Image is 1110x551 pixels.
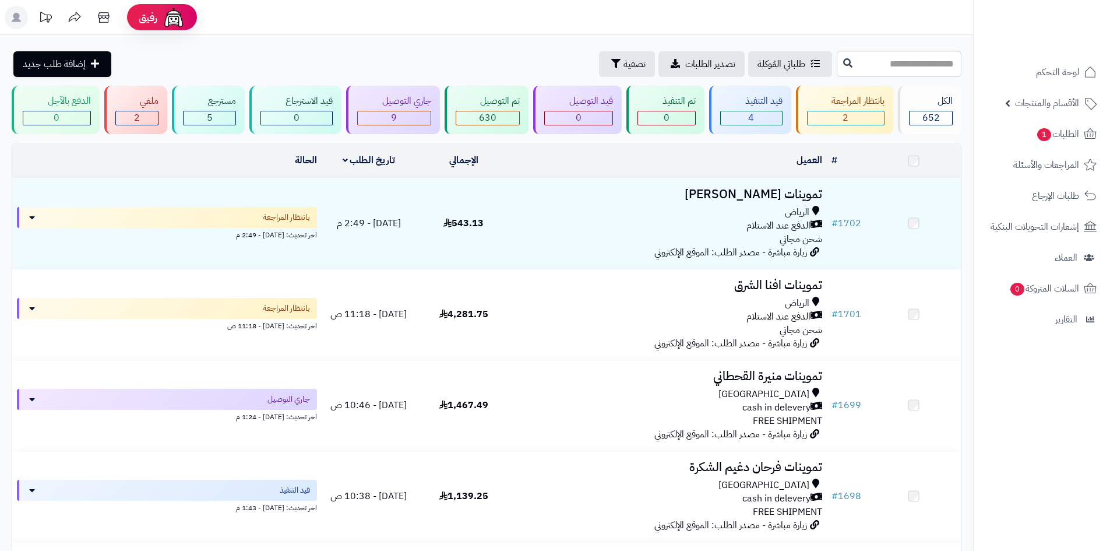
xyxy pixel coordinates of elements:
span: قيد التنفيذ [280,485,310,496]
a: #1698 [831,489,861,503]
a: تصدير الطلبات [658,51,745,77]
a: العملاء [981,244,1103,272]
span: # [831,398,838,412]
span: 5 [207,111,213,125]
div: مسترجع [183,94,236,108]
span: لوحة التحكم [1036,64,1079,80]
span: المراجعات والأسئلة [1013,157,1079,173]
div: 630 [456,111,520,125]
span: 1 [1037,128,1051,141]
a: قيد الاسترجاع 0 [247,86,344,134]
span: تصدير الطلبات [685,57,735,71]
span: 0 [294,111,299,125]
span: 630 [479,111,496,125]
a: مسترجع 5 [170,86,247,134]
span: 652 [922,111,940,125]
span: 1,467.49 [439,398,488,412]
span: الأقسام والمنتجات [1015,95,1079,111]
span: زيارة مباشرة - مصدر الطلب: الموقع الإلكتروني [654,245,807,259]
span: إشعارات التحويلات البنكية [991,219,1079,235]
a: السلات المتروكة0 [981,275,1103,303]
span: FREE SHIPMENT [753,505,822,519]
div: تم التنفيذ [637,94,696,108]
span: الرياض [785,297,809,310]
a: #1702 [831,216,861,230]
span: [DATE] - 2:49 م [337,216,401,230]
span: زيارة مباشرة - مصدر الطلب: الموقع الإلكتروني [654,336,807,350]
div: قيد الاسترجاع [260,94,333,108]
div: ملغي [115,94,159,108]
span: [GEOGRAPHIC_DATA] [718,479,809,492]
h3: تموينات افنا الشرق [516,279,822,292]
span: 0 [54,111,59,125]
span: # [831,307,838,321]
div: 2 [116,111,158,125]
span: 2 [843,111,848,125]
span: 543.13 [443,216,484,230]
img: ai-face.png [162,6,185,29]
a: تحديثات المنصة [31,6,60,32]
span: cash in delevery [742,401,811,415]
div: 0 [638,111,695,125]
span: [DATE] - 10:38 ص [330,489,407,503]
div: جاري التوصيل [357,94,431,108]
span: FREE SHIPMENT [753,414,822,428]
span: الدفع عند الاستلام [746,219,811,233]
a: التقارير [981,306,1103,334]
span: السلات المتروكة [1009,280,1079,297]
a: جاري التوصيل 9 [344,86,442,134]
div: اخر تحديث: [DATE] - 1:43 م [17,501,317,513]
a: إضافة طلب جديد [13,51,111,77]
span: 4 [748,111,754,125]
span: الطلبات [1036,126,1079,142]
div: اخر تحديث: [DATE] - 2:49 م [17,228,317,240]
span: العملاء [1055,250,1077,266]
div: اخر تحديث: [DATE] - 11:18 ص [17,319,317,331]
span: 4,281.75 [439,307,488,321]
a: الإجمالي [449,153,478,167]
img: logo-2.png [1031,16,1099,41]
a: #1701 [831,307,861,321]
span: 9 [391,111,397,125]
a: تم التوصيل 630 [442,86,531,134]
span: [GEOGRAPHIC_DATA] [718,388,809,401]
span: # [831,216,838,230]
div: الكل [909,94,953,108]
div: 0 [261,111,332,125]
a: قيد التوصيل 0 [531,86,624,134]
a: الكل652 [896,86,964,134]
span: 0 [664,111,669,125]
h3: تموينات فرحان دغيم الشكرة [516,461,822,474]
span: شحن مجاني [780,232,822,246]
h3: تموينات [PERSON_NAME] [516,188,822,201]
span: 0 [576,111,582,125]
span: cash in delevery [742,492,811,506]
span: بانتظار المراجعة [263,303,310,314]
a: ملغي 2 [102,86,170,134]
a: تم التنفيذ 0 [624,86,707,134]
span: زيارة مباشرة - مصدر الطلب: الموقع الإلكتروني [654,427,807,441]
div: قيد التوصيل [544,94,613,108]
a: المراجعات والأسئلة [981,151,1103,179]
span: [DATE] - 11:18 ص [330,307,407,321]
div: 0 [545,111,612,125]
span: طلباتي المُوكلة [757,57,805,71]
a: الحالة [295,153,317,167]
div: قيد التنفيذ [720,94,783,108]
a: لوحة التحكم [981,58,1103,86]
span: # [831,489,838,503]
a: الدفع بالآجل 0 [9,86,102,134]
div: بانتظار المراجعة [807,94,885,108]
div: 9 [358,111,431,125]
a: الطلبات1 [981,120,1103,148]
a: #1699 [831,398,861,412]
a: بانتظار المراجعة 2 [794,86,896,134]
span: إضافة طلب جديد [23,57,86,71]
a: قيد التنفيذ 4 [707,86,794,134]
a: طلبات الإرجاع [981,182,1103,210]
a: تاريخ الطلب [343,153,396,167]
a: إشعارات التحويلات البنكية [981,213,1103,241]
h3: تموينات منيرة القحطاني [516,370,822,383]
div: 2 [808,111,885,125]
span: شحن مجاني [780,323,822,337]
